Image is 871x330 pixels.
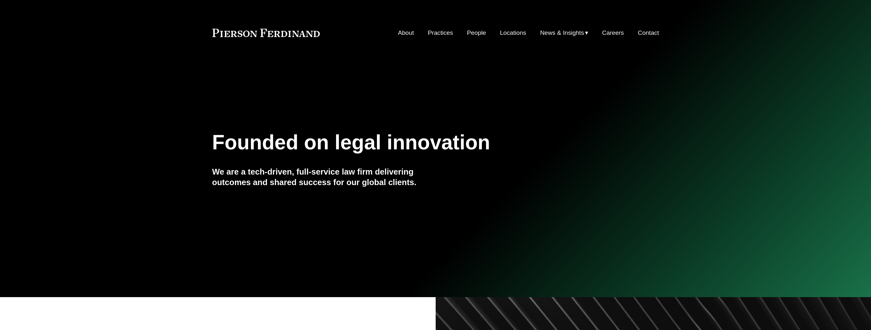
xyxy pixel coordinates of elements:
[428,27,453,39] a: Practices
[540,27,584,39] span: News & Insights
[638,27,659,39] a: Contact
[212,167,436,187] h4: We are a tech-driven, full-service law firm delivering outcomes and shared success for our global...
[212,131,585,154] h1: Founded on legal innovation
[467,27,486,39] a: People
[500,27,526,39] a: Locations
[602,27,624,39] a: Careers
[398,27,414,39] a: About
[540,27,588,39] a: folder dropdown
